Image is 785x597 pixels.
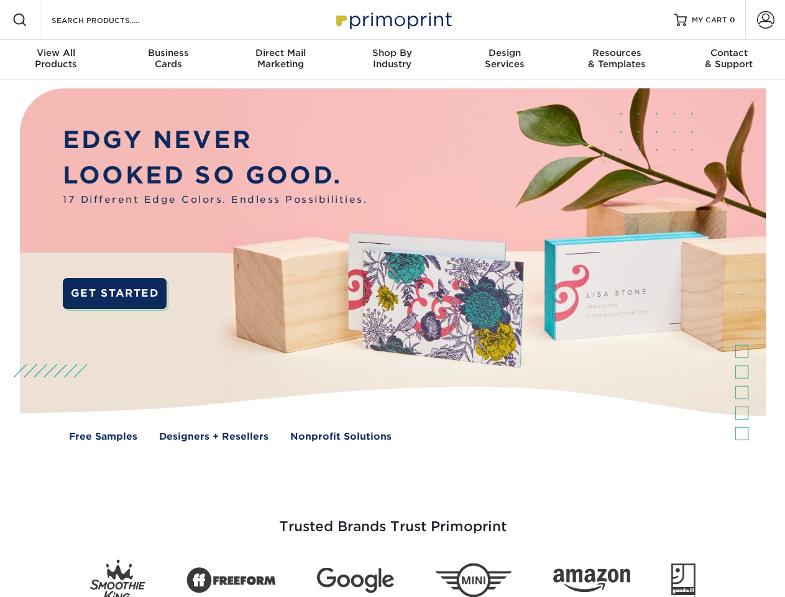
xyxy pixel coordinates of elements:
p: LOOKED SO GOOD. [63,158,367,193]
span: Resources [561,47,673,58]
a: Resources& Templates [561,40,673,80]
div: Industry [336,47,448,70]
span: Contact [673,47,785,58]
a: Contact& Support [673,40,785,80]
a: BusinessCards [112,40,224,80]
input: SEARCH PRODUCTS..... [50,12,172,27]
span: Business [112,47,224,58]
a: Nonprofit Solutions [290,430,392,444]
a: Designers + Resellers [159,430,269,444]
a: Free Samples [69,430,137,444]
div: & Templates [561,47,673,70]
h3: Trusted Brands Trust Primoprint [29,489,756,550]
span: Shop By [336,47,448,58]
a: GET STARTED [63,278,167,309]
div: & Support [673,47,785,70]
img: Google [317,568,394,593]
a: Shop ByIndustry [336,40,448,80]
div: Services [449,47,561,70]
a: DesignServices [449,40,561,80]
span: 0 [730,16,735,24]
div: Cards [112,47,224,70]
img: Primoprint [331,6,455,33]
p: EDGY NEVER [63,123,367,158]
div: Marketing [224,47,336,70]
img: Amazon [553,569,630,593]
span: Design [449,47,561,58]
a: Direct MailMarketing [224,40,336,80]
img: Goodwill [671,563,695,597]
span: Direct Mail [224,47,336,58]
span: MY CART [692,15,727,25]
span: 17 Different Edge Colors. Endless Possibilities. [63,193,367,207]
